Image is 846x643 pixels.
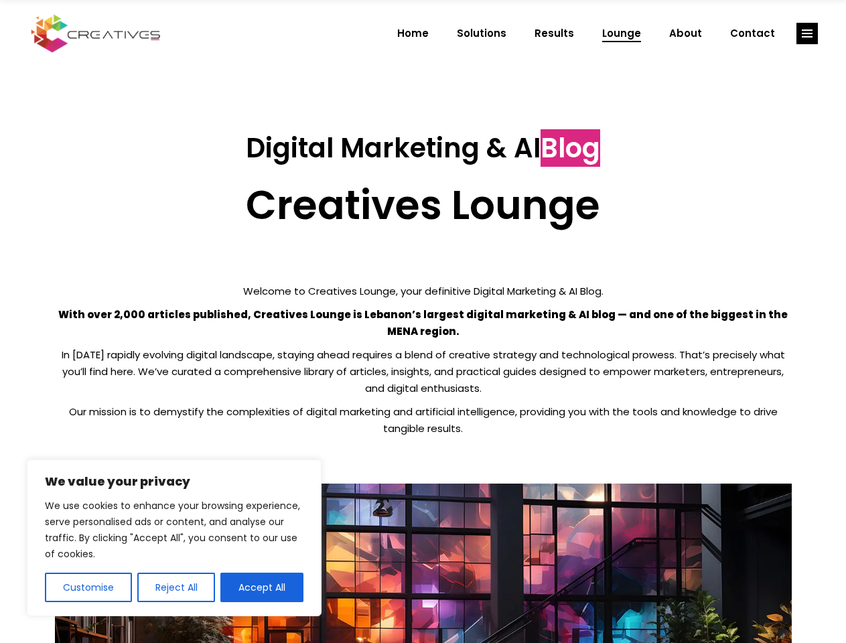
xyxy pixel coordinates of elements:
[45,498,303,562] p: We use cookies to enhance your browsing experience, serve personalised ads or content, and analys...
[443,16,520,51] a: Solutions
[383,16,443,51] a: Home
[55,132,792,164] h3: Digital Marketing & AI
[55,181,792,229] h2: Creatives Lounge
[669,16,702,51] span: About
[588,16,655,51] a: Lounge
[602,16,641,51] span: Lounge
[535,16,574,51] span: Results
[28,13,163,54] img: Creatives
[520,16,588,51] a: Results
[58,307,788,338] strong: With over 2,000 articles published, Creatives Lounge is Lebanon’s largest digital marketing & AI ...
[457,16,506,51] span: Solutions
[220,573,303,602] button: Accept All
[55,403,792,437] p: Our mission is to demystify the complexities of digital marketing and artificial intelligence, pr...
[716,16,789,51] a: Contact
[55,346,792,397] p: In [DATE] rapidly evolving digital landscape, staying ahead requires a blend of creative strategy...
[55,283,792,299] p: Welcome to Creatives Lounge, your definitive Digital Marketing & AI Blog.
[397,16,429,51] span: Home
[796,23,818,44] a: link
[27,459,322,616] div: We value your privacy
[45,474,303,490] p: We value your privacy
[541,129,600,167] span: Blog
[655,16,716,51] a: About
[45,573,132,602] button: Customise
[730,16,775,51] span: Contact
[137,573,216,602] button: Reject All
